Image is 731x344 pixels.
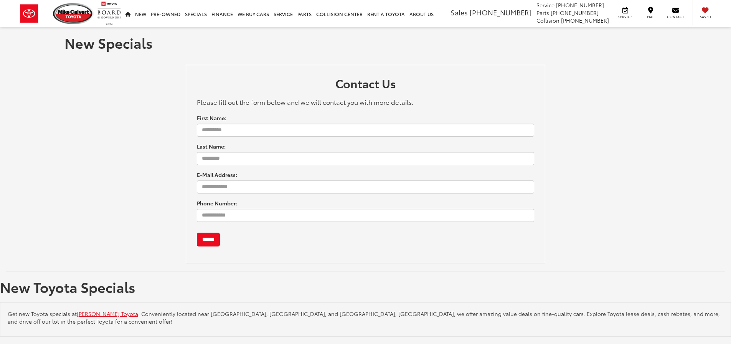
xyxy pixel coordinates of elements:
[536,17,559,24] span: Collision
[197,171,237,179] label: E-Mail Address:
[53,3,94,24] img: Mike Calvert Toyota
[470,7,531,17] span: [PHONE_NUMBER]
[536,9,549,17] span: Parts
[667,14,684,19] span: Contact
[197,142,226,150] label: Last Name:
[8,310,723,325] p: Get new Toyota specials at . Conveniently located near [GEOGRAPHIC_DATA], [GEOGRAPHIC_DATA], and ...
[197,97,535,106] p: Please fill out the form below and we will contact you with more details.
[551,9,599,17] span: [PHONE_NUMBER]
[197,114,226,122] label: First Name:
[64,35,667,50] h1: New Specials
[450,7,468,17] span: Sales
[536,1,554,9] span: Service
[642,14,659,19] span: Map
[197,77,535,93] h2: Contact Us
[556,1,604,9] span: [PHONE_NUMBER]
[561,17,609,24] span: [PHONE_NUMBER]
[77,310,138,318] a: [PERSON_NAME] Toyota
[617,14,634,19] span: Service
[197,199,237,207] label: Phone Number:
[697,14,714,19] span: Saved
